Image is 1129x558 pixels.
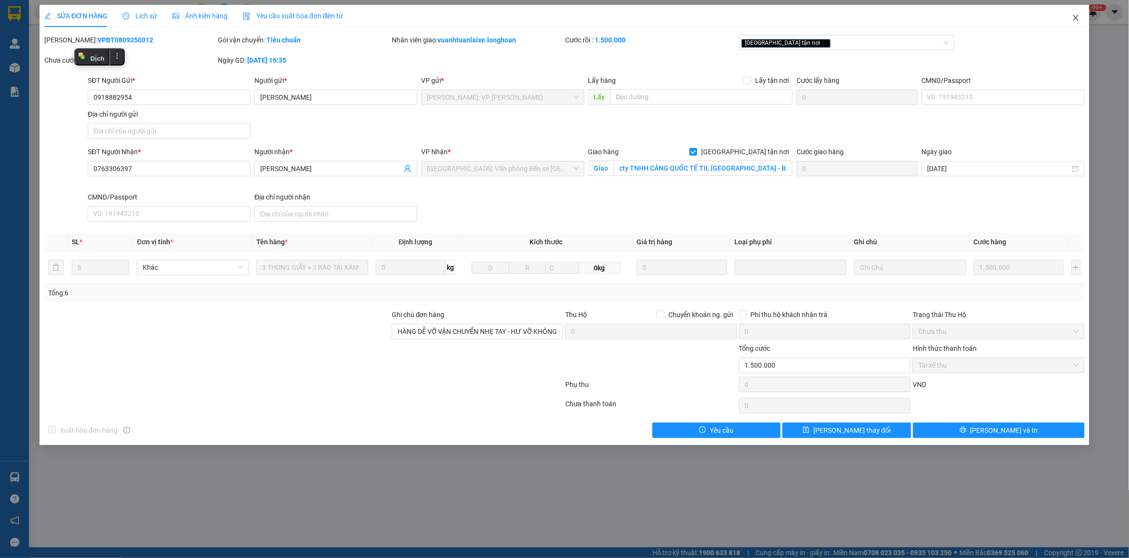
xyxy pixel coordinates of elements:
span: picture [173,13,179,19]
div: Nhân viên giao: [392,35,563,45]
input: Giao tận nơi [614,160,793,176]
div: Chưa cước : [44,55,216,66]
span: Tài xế thu [918,358,1078,372]
span: VP Nhận [421,148,448,156]
span: Thu Hộ [565,311,587,319]
span: Ảnh kiện hàng [173,12,227,20]
span: [PERSON_NAME] và In [970,425,1038,436]
span: edit [44,13,51,19]
span: Hồ Chí Minh: VP Bình Thạnh [427,90,578,105]
div: CMND/Passport [922,75,1085,86]
label: Ngày giao [922,148,952,156]
div: SĐT Người Gửi [88,75,251,86]
span: info-circle [123,427,130,434]
th: Loại phụ phí [731,233,850,252]
input: Ngày giao [928,163,1070,174]
span: save [803,426,810,434]
div: [PERSON_NAME]: [44,35,216,45]
input: Cước lấy hàng [797,90,918,105]
label: Cước lấy hàng [797,77,839,84]
span: Lấy tận nơi [751,75,793,86]
span: SL [72,238,80,246]
span: [GEOGRAPHIC_DATA] tận nơi [697,146,793,157]
span: 0kg [579,262,620,274]
div: Địa chỉ người gửi [88,109,251,120]
div: Tổng: 6 [48,288,436,298]
span: Tên hàng [256,238,288,246]
span: Giao hàng [588,148,619,156]
b: [DATE] 16:35 [247,56,286,64]
div: SĐT Người Nhận [88,146,251,157]
b: 1.500.000 [595,36,625,44]
span: Tổng cước [739,345,770,352]
span: [GEOGRAPHIC_DATA] tận nơi [742,39,831,48]
label: Hình thức thanh toán [913,345,977,352]
span: Đơn vị tính [137,238,173,246]
button: exclamation-circleYêu cầu [652,423,781,438]
b: Tiêu chuẩn [266,36,301,44]
span: exclamation-circle [699,426,706,434]
input: Địa chỉ của người nhận [254,206,417,222]
b: VPBT0809250012 [97,36,153,44]
div: Người gửi [254,75,417,86]
input: Địa chỉ của người gửi [88,123,251,139]
span: [PERSON_NAME] thay đổi [813,425,890,436]
div: Cước rồi : [565,35,737,45]
span: clock-circle [123,13,130,19]
span: user-add [404,165,412,173]
div: Phụ thu [564,379,738,396]
input: Ghi Chú [854,260,966,275]
input: Dọc đường [611,89,793,105]
input: C [545,262,579,274]
span: Cước hàng [974,238,1007,246]
input: Cước giao hàng [797,161,918,176]
span: VND [913,381,926,388]
div: CMND/Passport [88,192,251,202]
button: Close [1063,5,1089,32]
div: Ngày GD: [218,55,389,66]
input: 0 [637,260,727,275]
span: Phí thu hộ khách nhận trả [747,309,832,320]
span: close [1072,14,1080,22]
span: Hải Phòng: Văn phòng Bến xe Thượng Lý [427,161,578,176]
span: SỬA ĐƠN HÀNG [44,12,107,20]
input: 0 [974,260,1064,275]
button: printer[PERSON_NAME] và In [913,423,1085,438]
button: save[PERSON_NAME] thay đổi [783,423,911,438]
span: kg [446,260,455,275]
img: icon [243,13,251,20]
div: Chưa thanh toán [564,399,738,415]
span: Chuyển khoản ng. gửi [664,309,737,320]
span: Xuất hóa đơn hàng [56,425,121,436]
span: close [822,40,827,45]
button: plus [1072,260,1081,275]
label: Cước giao hàng [797,148,844,156]
input: D [472,262,509,274]
div: VP gửi [421,75,584,86]
div: Gói vận chuyển: [218,35,389,45]
span: Yêu cầu xuất hóa đơn điện tử [243,12,344,20]
span: Định lượng [399,238,433,246]
div: Trạng thái Thu Hộ [913,309,1084,320]
button: delete [48,260,64,275]
b: vuanhtuanlaixe.longhoan [438,36,516,44]
span: Yêu cầu [710,425,733,436]
div: Địa chỉ người nhận [254,192,417,202]
input: R [509,262,546,274]
span: printer [960,426,967,434]
th: Ghi chú [850,233,970,252]
span: Lấy [588,89,611,105]
span: Chưa thu [918,324,1078,339]
span: Khác [143,260,243,275]
span: Giao [588,160,614,176]
input: VD: Bàn, Ghế [256,260,368,275]
span: Lấy hàng [588,77,616,84]
input: Ghi chú đơn hàng [392,324,563,339]
span: Kích thước [530,238,562,246]
div: Người nhận [254,146,417,157]
span: Giá trị hàng [637,238,673,246]
label: Ghi chú đơn hàng [392,311,445,319]
span: Lịch sử [123,12,157,20]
